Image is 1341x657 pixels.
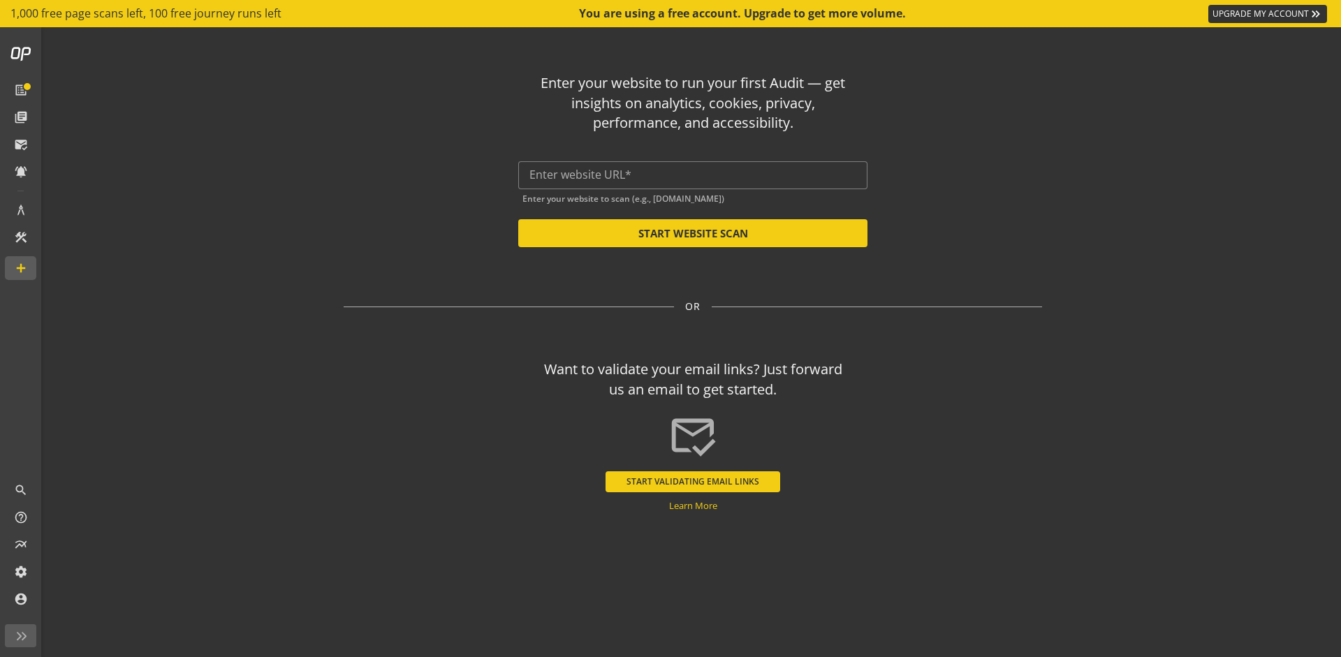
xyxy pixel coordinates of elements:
mat-icon: library_books [14,110,28,124]
span: 1,000 free page scans left, 100 free journey runs left [10,6,281,22]
mat-icon: construction [14,230,28,244]
mat-icon: account_circle [14,592,28,606]
mat-icon: list_alt [14,83,28,97]
mat-icon: help_outline [14,510,28,524]
span: OR [685,300,701,313]
mat-icon: add [14,261,28,275]
mat-icon: mark_email_read [668,411,717,460]
div: You are using a free account. Upgrade to get more volume. [579,6,907,22]
mat-icon: notifications_active [14,165,28,179]
div: Want to validate your email links? Just forward us an email to get started. [538,360,849,399]
a: UPGRADE MY ACCOUNT [1208,5,1327,23]
mat-icon: search [14,483,28,497]
button: START VALIDATING EMAIL LINKS [606,471,780,492]
mat-icon: architecture [14,203,28,217]
div: Enter your website to run your first Audit — get insights on analytics, cookies, privacy, perform... [538,73,849,133]
a: Learn More [669,499,717,512]
mat-icon: keyboard_double_arrow_right [1309,7,1323,21]
mat-icon: multiline_chart [14,538,28,552]
button: START WEBSITE SCAN [518,219,867,247]
mat-icon: mark_email_read [14,138,28,152]
mat-hint: Enter your website to scan (e.g., [DOMAIN_NAME]) [522,191,724,204]
input: Enter website URL* [529,168,856,182]
mat-icon: settings [14,565,28,579]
